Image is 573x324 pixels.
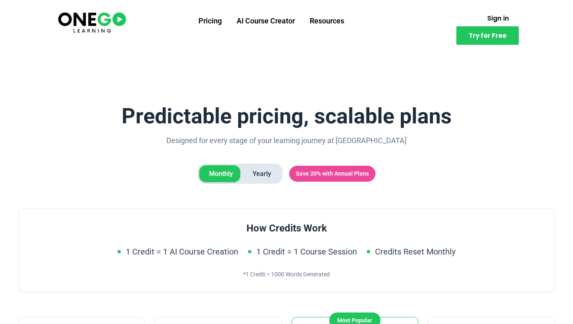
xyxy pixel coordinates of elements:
[477,10,519,26] a: Sign in
[375,245,456,258] span: Credits Reset Monthly
[469,32,506,39] span: Try for Free
[126,245,238,258] span: 1 Credit = 1 AI Course Creation
[32,270,541,279] div: *1 Credit = 1000 Words Generated
[191,10,229,32] a: Pricing
[302,10,352,32] a: Resources
[256,245,357,258] span: 1 Credit = 1 Course Session
[32,222,541,235] h3: How Credits Work
[487,15,509,21] span: Sign in
[289,166,375,181] span: Save 20% with Annual Plans
[153,134,420,147] p: Designed for every stage of your learning journey at [GEOGRAPHIC_DATA]
[243,165,281,183] span: Yearly
[18,104,555,128] h1: Predictable pricing, scalable plans
[229,10,302,32] a: AI Course Creator
[456,26,519,45] a: Try for Free
[199,165,243,183] span: Monthly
